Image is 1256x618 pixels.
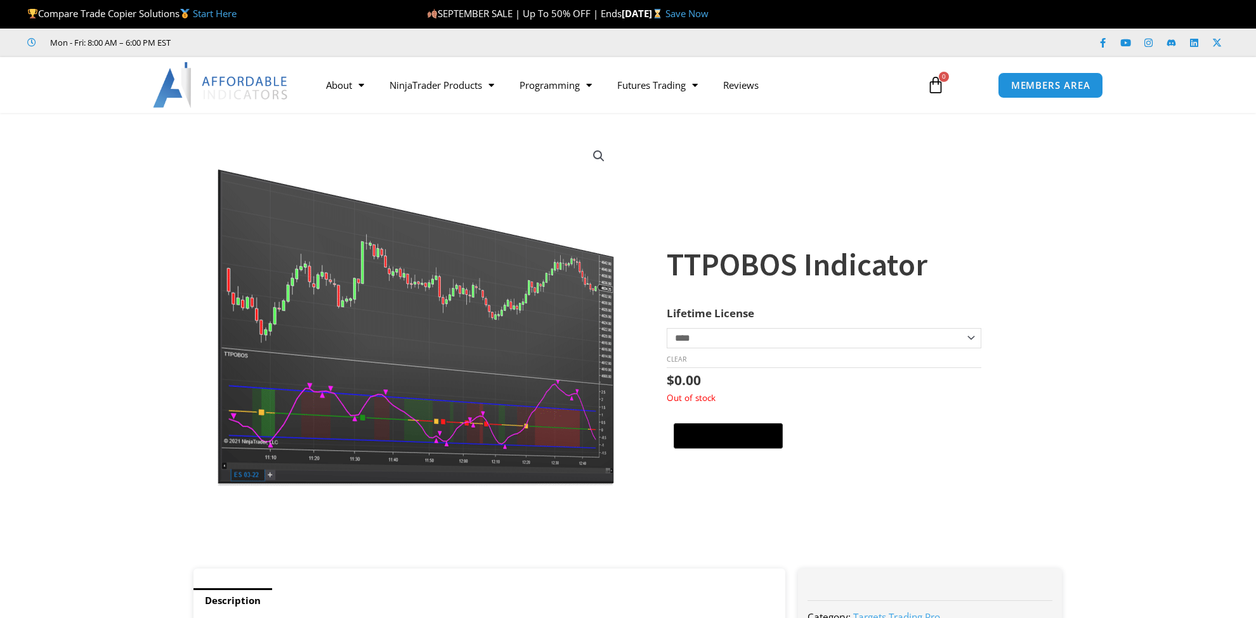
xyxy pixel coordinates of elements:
[998,72,1104,98] a: MEMBERS AREA
[153,62,289,108] img: LogoAI | Affordable Indicators – NinjaTrader
[674,423,783,449] button: Buy with GPay
[180,9,190,18] img: 🥇
[427,7,622,20] span: SEPTEMBER SALE | Up To 50% OFF | Ends
[188,36,379,49] iframe: Customer reviews powered by Trustpilot
[667,393,1037,404] p: Out of stock
[710,70,771,100] a: Reviews
[667,371,701,389] bdi: 0.00
[1011,81,1090,90] span: MEMBERS AREA
[667,371,674,389] span: $
[939,72,949,82] span: 0
[313,70,912,100] nav: Menu
[428,9,437,18] img: 🍂
[605,70,710,100] a: Futures Trading
[653,9,662,18] img: ⌛
[667,306,754,320] label: Lifetime License
[47,35,171,50] span: Mon - Fri: 8:00 AM – 6:00 PM EST
[507,70,605,100] a: Programming
[313,70,377,100] a: About
[212,135,620,486] img: OBOS
[667,355,686,364] a: Clear options
[908,67,964,103] a: 0
[193,588,272,613] a: Description
[27,7,237,20] span: Compare Trade Copier Solutions
[587,145,610,168] a: View full-screen image gallery
[377,70,507,100] a: NinjaTrader Products
[193,7,237,20] a: Start Here
[622,7,665,20] strong: [DATE]
[28,9,37,18] img: 🏆
[667,242,1037,287] h1: TTPOBOS Indicator
[665,7,709,20] a: Save Now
